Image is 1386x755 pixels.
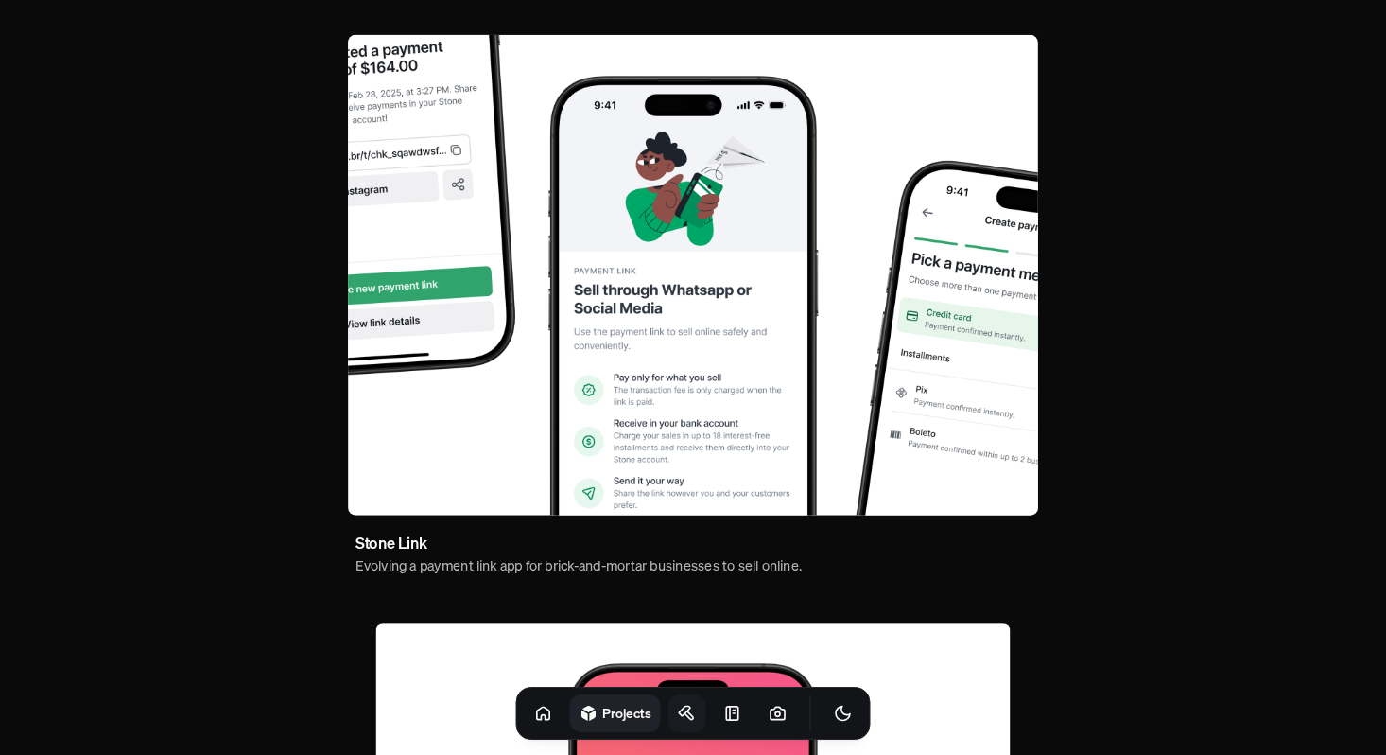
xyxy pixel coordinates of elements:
h4: Evolving a payment link app for brick-and-mortar businesses to sell online. [355,554,802,575]
h3: Stone Link [355,531,427,554]
a: Projects [570,694,661,732]
button: Toggle Theme [824,694,862,732]
a: Stone LinkEvolving a payment link app for brick-and-mortar businesses to sell online. [348,523,809,583]
h1: Projects [602,704,651,722]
